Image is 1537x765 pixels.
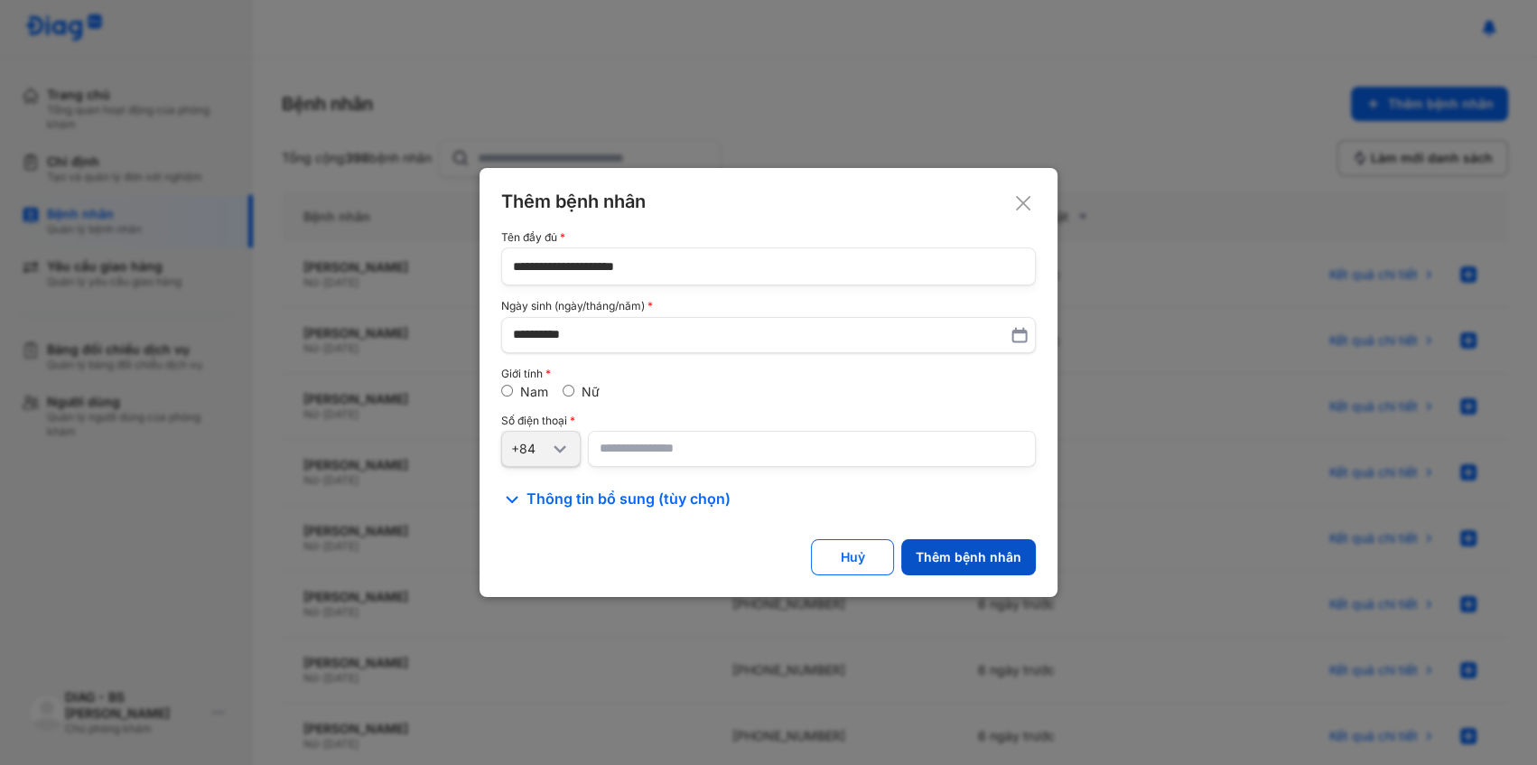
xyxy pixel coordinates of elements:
div: Thêm bệnh nhân [916,549,1021,565]
div: Thêm bệnh nhân [501,190,1036,213]
span: Thông tin bổ sung (tùy chọn) [526,489,731,510]
div: Tên đầy đủ [501,231,1036,244]
button: Huỷ [811,539,894,575]
div: Số điện thoại [501,415,1036,427]
div: +84 [511,441,549,457]
label: Nữ [582,384,600,399]
label: Nam [520,384,548,399]
div: Giới tính [501,368,1036,380]
button: Thêm bệnh nhân [901,539,1036,575]
div: Ngày sinh (ngày/tháng/năm) [501,300,1036,313]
